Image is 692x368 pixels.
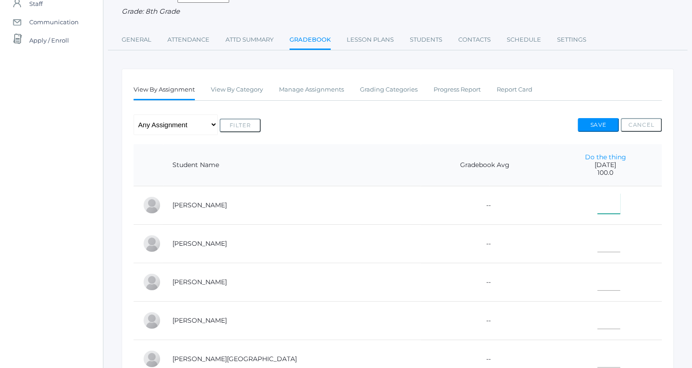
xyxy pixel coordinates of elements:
div: Austin Hill [143,350,161,368]
a: Schedule [507,31,541,49]
span: Apply / Enroll [29,31,69,49]
a: Progress Report [434,81,481,99]
a: Students [410,31,442,49]
a: Settings [557,31,586,49]
button: Cancel [621,118,662,132]
div: LaRae Erner [143,273,161,291]
a: Gradebook [290,31,331,50]
a: Do the thing [585,153,626,161]
button: Filter [220,119,261,132]
a: Lesson Plans [347,31,394,49]
a: View By Category [211,81,263,99]
button: Save [578,118,619,132]
div: Grade: 8th Grade [122,6,674,17]
a: [PERSON_NAME] [172,278,227,286]
a: Attd Summary [225,31,274,49]
a: [PERSON_NAME] [172,316,227,325]
a: [PERSON_NAME] [172,239,227,248]
a: General [122,31,151,49]
a: Manage Assignments [279,81,344,99]
td: -- [421,186,549,224]
a: Contacts [458,31,491,49]
span: 100.0 [558,169,653,177]
span: [DATE] [558,161,653,169]
a: [PERSON_NAME] [172,201,227,209]
a: Grading Categories [360,81,418,99]
th: Gradebook Avg [421,144,549,186]
a: [PERSON_NAME][GEOGRAPHIC_DATA] [172,355,297,363]
a: View By Assignment [134,81,195,100]
span: Communication [29,13,79,31]
td: -- [421,263,549,301]
td: -- [421,301,549,340]
th: Student Name [163,144,421,186]
a: Attendance [167,31,209,49]
td: -- [421,224,549,263]
div: Eva Carr [143,234,161,253]
div: Rachel Hayton [143,311,161,330]
a: Report Card [497,81,532,99]
div: Pierce Brozek [143,196,161,214]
